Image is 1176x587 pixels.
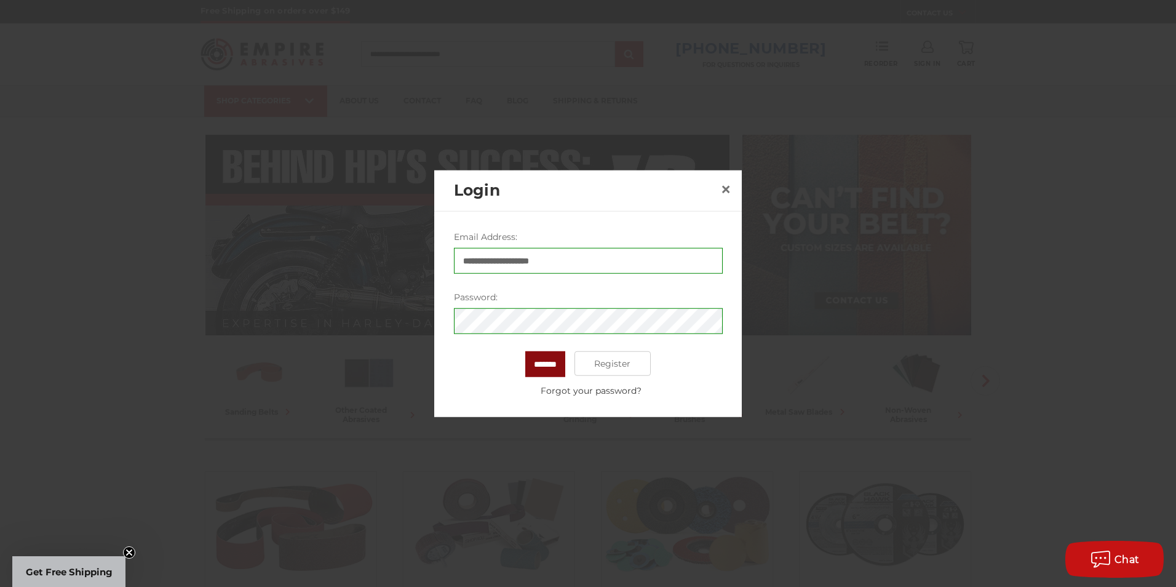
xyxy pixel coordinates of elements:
a: Register [574,351,651,376]
span: Get Free Shipping [26,566,113,578]
label: Email Address: [454,231,723,244]
span: × [720,177,731,201]
button: Close teaser [123,546,135,559]
label: Password: [454,291,723,304]
h2: Login [454,179,716,202]
a: Forgot your password? [460,385,722,397]
a: Close [716,179,736,199]
span: Chat [1114,554,1140,565]
div: Get Free ShippingClose teaser [12,556,125,587]
button: Chat [1065,541,1164,578]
